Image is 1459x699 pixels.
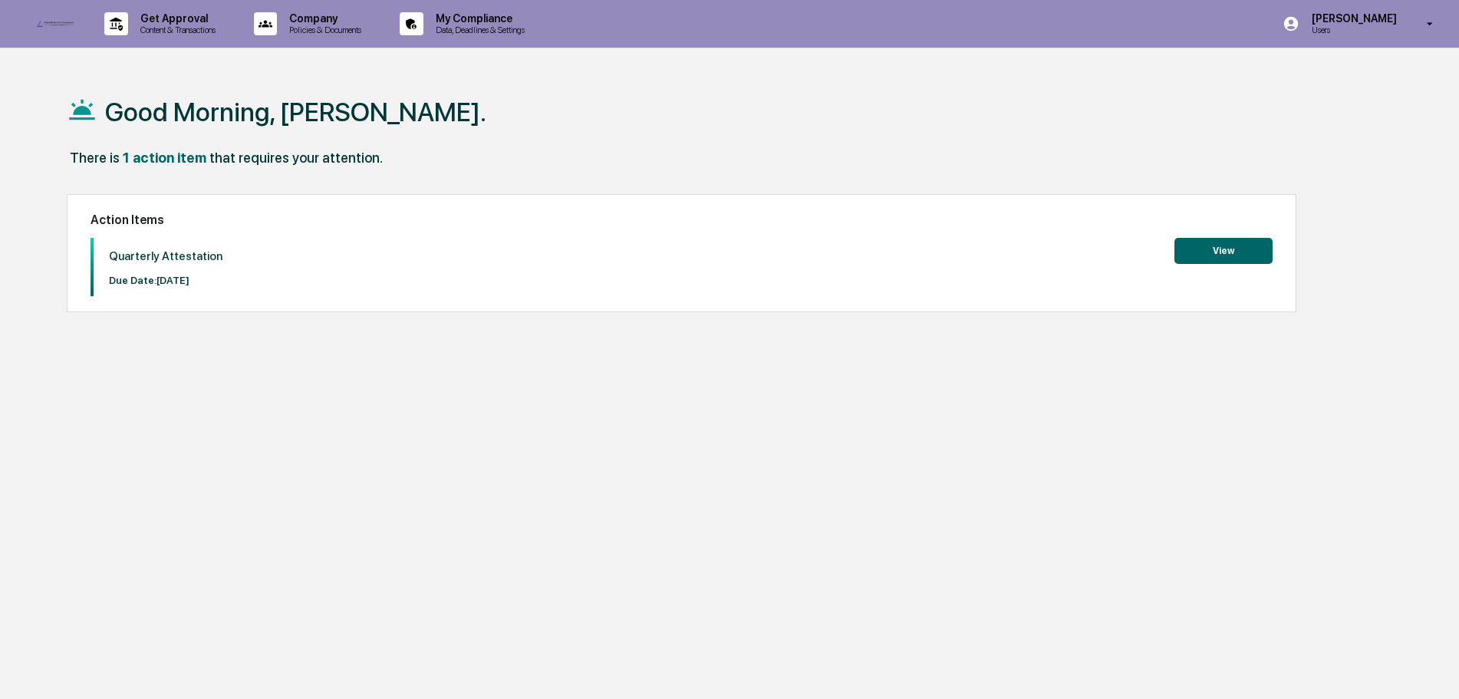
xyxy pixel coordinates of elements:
p: Company [277,12,369,25]
p: Data, Deadlines & Settings [423,25,532,35]
p: [PERSON_NAME] [1299,12,1405,25]
p: Quarterly Attestation [109,249,222,263]
img: logo [37,21,74,27]
p: My Compliance [423,12,532,25]
a: View [1174,242,1273,257]
p: Content & Transactions [128,25,223,35]
div: 1 action item [123,150,206,166]
p: Due Date: [DATE] [109,275,222,286]
p: Users [1299,25,1405,35]
h2: Action Items [91,213,1273,227]
div: that requires your attention. [209,150,383,166]
button: View [1174,238,1273,264]
h1: Good Morning, [PERSON_NAME]. [105,97,486,127]
div: There is [70,150,120,166]
p: Policies & Documents [277,25,369,35]
p: Get Approval [128,12,223,25]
